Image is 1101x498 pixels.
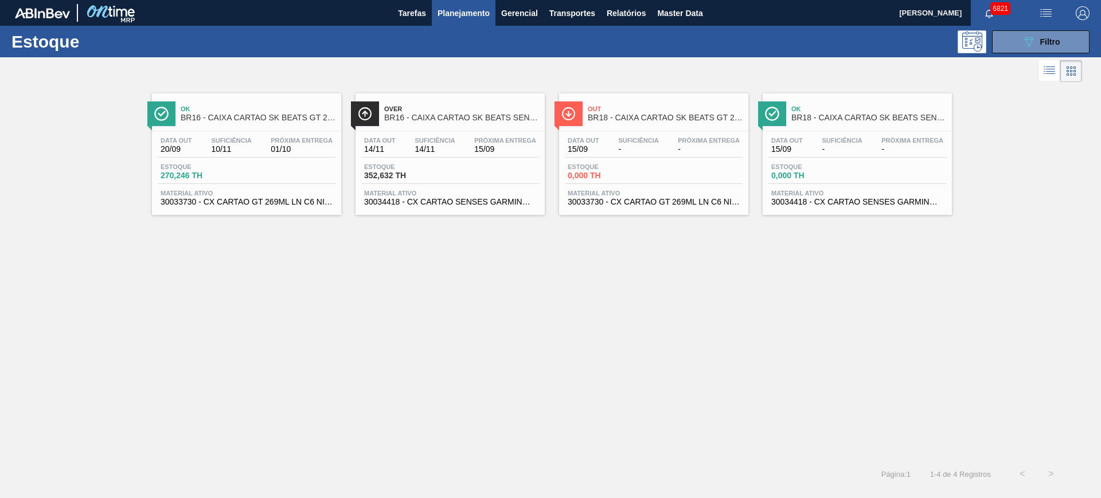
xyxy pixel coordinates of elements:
[754,85,958,215] a: ÍconeOkBR18 - CAIXA CARTAO SK BEATS SENSES 269ML LNC6Data out15/09Suficiência-Próxima Entrega-Est...
[588,105,743,112] span: Out
[15,8,70,18] img: TNhmsLtSVTkK8tSr43FrP2fwEKptu5GPRR3wAAAABJRU5ErkJggg==
[881,145,943,154] span: -
[618,145,658,154] span: -
[657,6,702,20] span: Master Data
[1039,60,1060,82] div: Visão em Lista
[588,113,743,122] span: BR18 - CAIXA CARTAO SK BEATS GT 269ML LN C6
[398,6,426,20] span: Tarefas
[771,190,943,197] span: Material ativo
[364,171,444,180] span: 352,632 TH
[771,171,852,180] span: 0,000 TH
[501,6,538,20] span: Gerencial
[678,145,740,154] span: -
[415,145,455,154] span: 14/11
[958,30,986,53] div: Pogramando: nenhum usuário selecionado
[358,107,372,121] img: Ícone
[568,145,599,154] span: 15/09
[765,107,779,121] img: Ícone
[618,137,658,144] span: Suficiência
[990,2,1010,15] span: 6821
[1037,460,1065,488] button: >
[384,105,539,112] span: Over
[181,113,335,122] span: BR16 - CAIXA CARTAO SK BEATS GT 269ML LN C6
[211,145,251,154] span: 10/11
[161,137,192,144] span: Data out
[771,145,803,154] span: 15/09
[549,6,595,20] span: Transportes
[568,163,648,170] span: Estoque
[771,137,803,144] span: Data out
[384,113,539,122] span: BR16 - CAIXA CARTAO SK BEATS SENSES 269ML LNC6
[550,85,754,215] a: ÍconeOutBR18 - CAIXA CARTAO SK BEATS GT 269ML LN C6Data out15/09Suficiência-Próxima Entrega-Estoq...
[1040,37,1060,46] span: Filtro
[1039,6,1053,20] img: userActions
[678,137,740,144] span: Próxima Entrega
[568,137,599,144] span: Data out
[11,35,183,48] h1: Estoque
[211,137,251,144] span: Suficiência
[161,171,241,180] span: 270,246 TH
[347,85,550,215] a: ÍconeOverBR16 - CAIXA CARTAO SK BEATS SENSES 269ML LNC6Data out14/11Suficiência14/11Próxima Entre...
[568,190,740,197] span: Material ativo
[415,137,455,144] span: Suficiência
[364,163,444,170] span: Estoque
[161,198,333,206] span: 30033730 - CX CARTAO GT 269ML LN C6 NIV25
[154,107,169,121] img: Ícone
[607,6,646,20] span: Relatórios
[143,85,347,215] a: ÍconeOkBR16 - CAIXA CARTAO SK BEATS GT 269ML LN C6Data out20/09Suficiência10/11Próxima Entrega01/...
[364,145,396,154] span: 14/11
[271,145,333,154] span: 01/10
[822,145,862,154] span: -
[971,5,1008,21] button: Notificações
[992,30,1090,53] button: Filtro
[568,171,648,180] span: 0,000 TH
[161,145,192,154] span: 20/09
[771,198,943,206] span: 30034418 - CX CARTAO SENSES GARMINO 269ML LN C6
[474,145,536,154] span: 15/09
[438,6,490,20] span: Planejamento
[561,107,576,121] img: Ícone
[1008,460,1037,488] button: <
[791,105,946,112] span: Ok
[881,137,943,144] span: Próxima Entrega
[364,190,536,197] span: Material ativo
[568,198,740,206] span: 30033730 - CX CARTAO GT 269ML LN C6 NIV25
[928,470,991,479] span: 1 - 4 de 4 Registros
[161,163,241,170] span: Estoque
[181,105,335,112] span: Ok
[161,190,333,197] span: Material ativo
[364,137,396,144] span: Data out
[364,198,536,206] span: 30034418 - CX CARTAO SENSES GARMINO 269ML LN C6
[771,163,852,170] span: Estoque
[1076,6,1090,20] img: Logout
[791,113,946,122] span: BR18 - CAIXA CARTAO SK BEATS SENSES 269ML LNC6
[271,137,333,144] span: Próxima Entrega
[1060,60,1082,82] div: Visão em Cards
[881,470,911,479] span: Página : 1
[822,137,862,144] span: Suficiência
[474,137,536,144] span: Próxima Entrega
